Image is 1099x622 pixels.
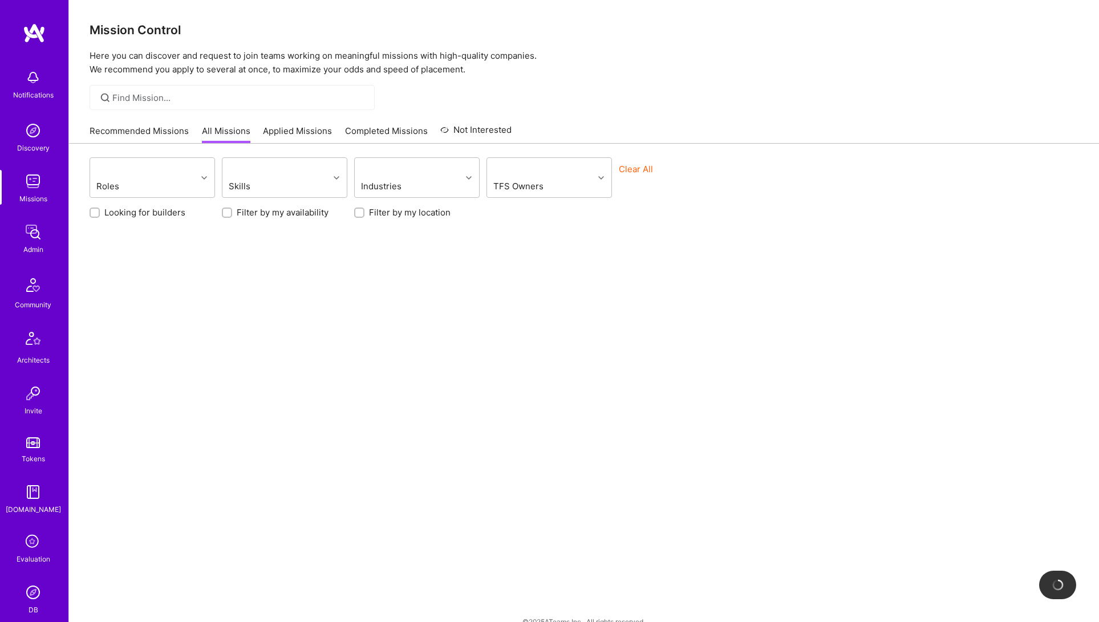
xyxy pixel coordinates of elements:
button: Clear All [619,163,653,175]
div: Roles [94,178,158,194]
label: Looking for builders [104,206,185,218]
a: Recommended Missions [90,125,189,144]
img: Admin Search [22,581,44,604]
div: Admin [23,243,43,255]
img: bell [22,66,44,89]
img: Community [19,271,47,299]
i: icon SelectionTeam [22,531,44,553]
div: Missions [19,193,47,205]
img: Invite [22,382,44,405]
label: Filter by my availability [237,206,329,218]
i: icon Chevron [334,175,339,181]
a: Applied Missions [263,125,332,144]
div: Skills [226,178,290,194]
img: teamwork [22,170,44,193]
img: admin teamwork [22,221,44,243]
div: Discovery [17,142,50,154]
p: Here you can discover and request to join teams working on meaningful missions with high-quality ... [90,49,1078,76]
a: Completed Missions [345,125,428,144]
div: DB [29,604,38,616]
i: icon Chevron [201,175,207,181]
div: Architects [17,354,50,366]
i: icon SearchGrey [99,91,112,104]
div: Tokens [22,453,45,465]
a: Not Interested [440,123,512,144]
a: All Missions [202,125,250,144]
div: [DOMAIN_NAME] [6,503,61,515]
label: Filter by my location [369,206,451,218]
img: tokens [26,437,40,448]
input: Find Mission... [112,92,366,104]
div: Industries [358,178,432,194]
div: Notifications [13,89,54,101]
img: discovery [22,119,44,142]
div: TFS Owners [490,178,569,194]
img: loading [1052,579,1063,591]
div: Invite [25,405,42,417]
img: Architects [19,327,47,354]
img: logo [23,23,46,43]
div: Evaluation [17,553,50,565]
h3: Mission Control [90,23,1078,37]
i: icon Chevron [466,175,472,181]
div: Community [15,299,51,311]
img: guide book [22,481,44,503]
i: icon Chevron [598,175,604,181]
